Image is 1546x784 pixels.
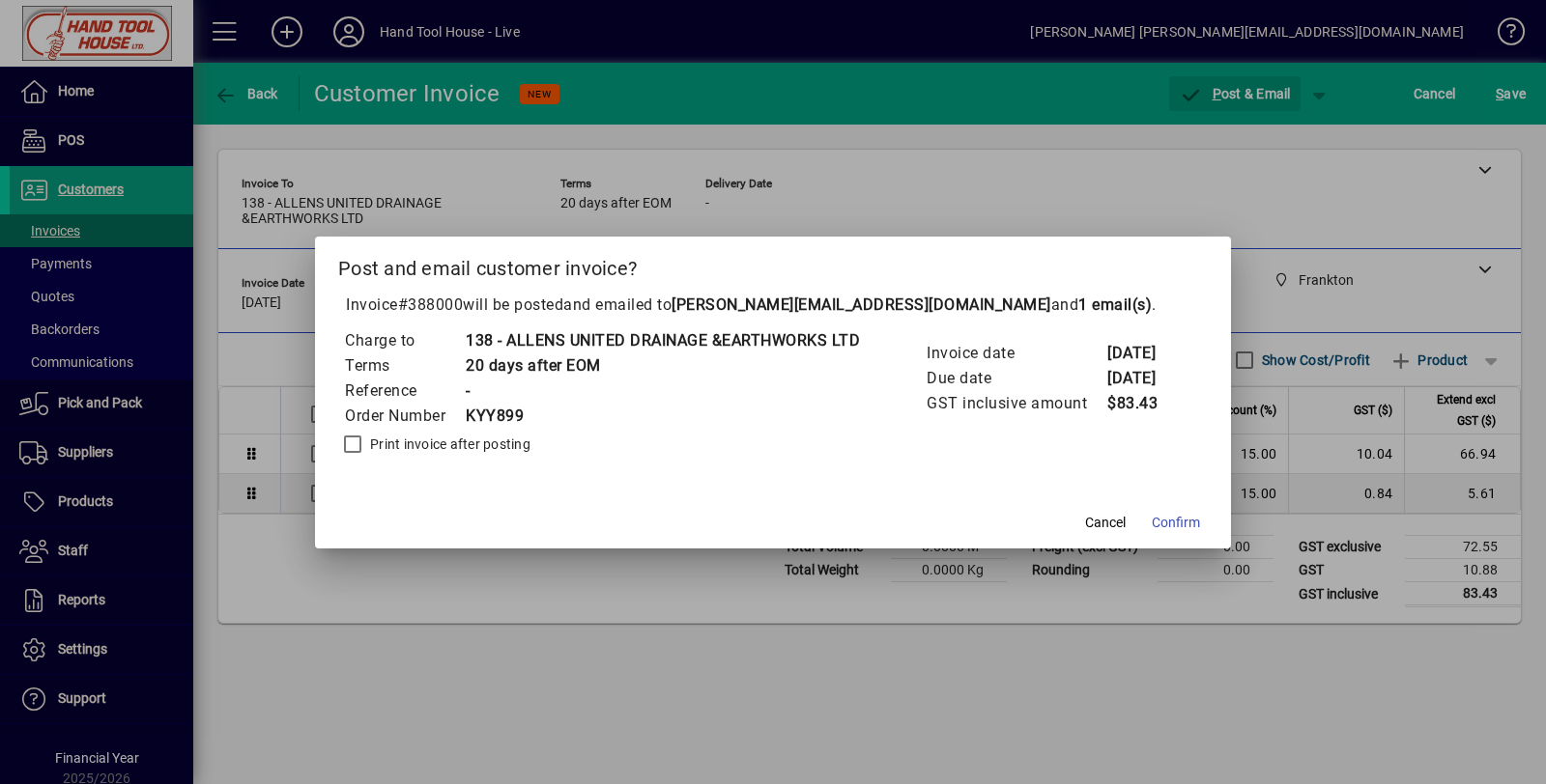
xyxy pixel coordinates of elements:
[926,391,1106,416] td: GST inclusive amount
[344,378,465,404] td: Reference
[926,341,1106,366] td: Invoice date
[1085,513,1126,533] span: Cancel
[465,404,860,429] td: KYY899
[1106,366,1184,391] td: [DATE]
[1106,341,1184,366] td: [DATE]
[926,366,1106,391] td: Due date
[672,295,1051,314] b: [PERSON_NAME][EMAIL_ADDRESS][DOMAIN_NAME]
[1144,506,1208,541] button: Confirm
[465,328,860,353] td: 138 - ALLENS UNITED DRAINAGE &EARTHWORKS LTD
[315,237,1231,293] h2: Post and email customer invoice?
[1106,391,1184,416] td: $83.43
[1152,513,1200,533] span: Confirm
[338,294,1208,317] p: Invoice will be posted .
[398,295,464,314] span: #388000
[344,353,465,378] td: Terms
[1074,506,1136,541] button: Cancel
[366,434,530,454] label: Print invoice after posting
[563,295,1152,314] span: and emailed to
[344,328,465,353] td: Charge to
[1078,295,1152,314] b: 1 email(s)
[1051,295,1153,314] span: and
[465,353,860,378] td: 20 days after EOM
[344,404,465,429] td: Order Number
[465,378,860,404] td: -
